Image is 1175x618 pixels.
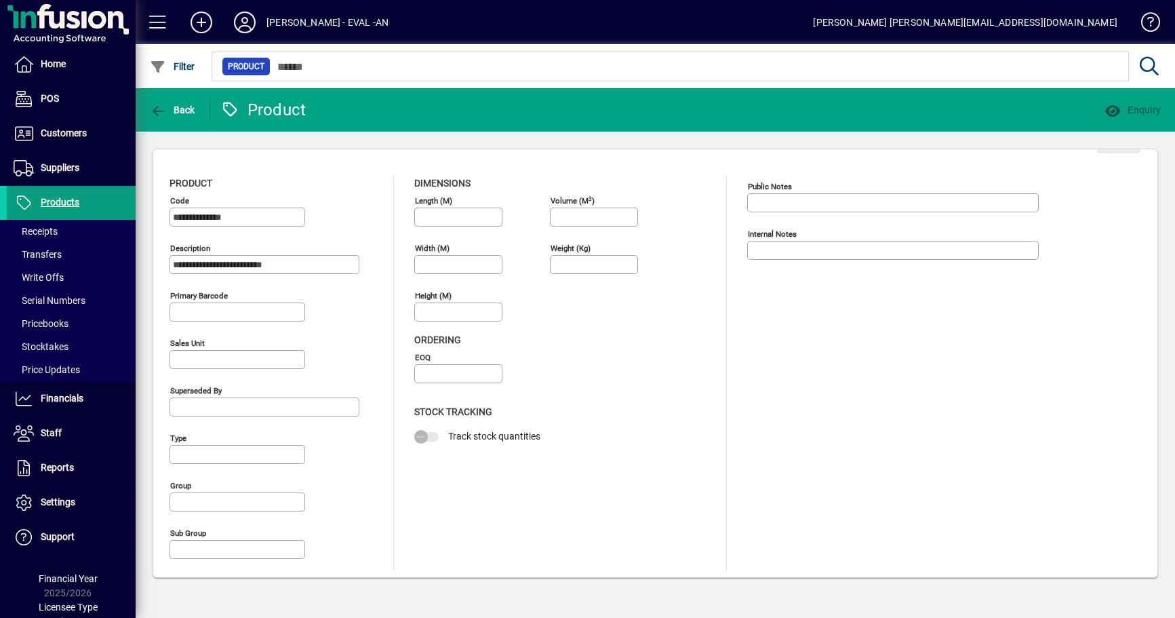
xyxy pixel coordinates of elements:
mat-label: Public Notes [748,182,792,191]
span: Product [170,178,212,189]
a: Suppliers [7,151,136,185]
mat-label: EOQ [415,353,431,362]
a: Receipts [7,220,136,243]
mat-label: Type [170,433,186,443]
span: Back [150,104,195,115]
a: Pricebooks [7,312,136,335]
a: Price Updates [7,358,136,381]
button: Add [180,10,223,35]
div: Product [220,99,306,121]
span: Reports [41,462,74,473]
span: Transfers [14,249,62,260]
a: Customers [7,117,136,151]
span: Track stock quantities [448,431,540,442]
mat-label: Width (m) [415,244,450,253]
span: Ordering [414,334,461,345]
span: Stock Tracking [414,406,492,417]
span: POS [41,93,59,104]
span: Pricebooks [14,318,68,329]
span: Settings [41,497,75,507]
a: Stocktakes [7,335,136,358]
span: Licensee Type [39,602,98,613]
button: Back [146,98,199,122]
a: POS [7,82,136,116]
a: Staff [7,417,136,450]
a: Write Offs [7,266,136,289]
a: Transfers [7,243,136,266]
mat-label: Length (m) [415,196,452,206]
app-page-header-button: Back [136,98,210,122]
mat-label: Internal Notes [748,229,797,239]
a: Reports [7,451,136,485]
mat-label: Code [170,196,189,206]
span: Dimensions [414,178,471,189]
mat-label: Sub group [170,528,206,538]
a: Home [7,47,136,81]
mat-label: Weight (Kg) [551,244,591,253]
sup: 3 [589,195,592,201]
span: Price Updates [14,364,80,375]
mat-label: Height (m) [415,291,452,301]
span: Receipts [14,226,58,237]
a: Knowledge Base [1131,3,1158,47]
span: Support [41,531,75,542]
button: Profile [223,10,266,35]
span: Staff [41,427,62,438]
mat-label: Volume (m ) [551,196,595,206]
span: Financials [41,393,83,404]
span: Serial Numbers [14,295,85,306]
mat-label: Sales unit [170,339,205,348]
span: Write Offs [14,272,64,283]
button: Filter [146,54,199,79]
span: Product [228,60,264,73]
a: Financials [7,382,136,416]
span: Customers [41,128,87,138]
div: [PERSON_NAME] - EVAL -AN [266,12,389,33]
span: Home [41,58,66,69]
span: Filter [150,61,195,72]
span: Stocktakes [14,341,68,352]
mat-label: Primary barcode [170,291,228,301]
div: [PERSON_NAME] [PERSON_NAME][EMAIL_ADDRESS][DOMAIN_NAME] [813,12,1117,33]
mat-label: Group [170,481,191,490]
span: Products [41,197,79,208]
span: Financial Year [39,573,98,584]
mat-label: Description [170,244,210,253]
span: Suppliers [41,162,79,173]
button: Edit [1097,129,1140,153]
a: Serial Numbers [7,289,136,312]
a: Support [7,520,136,554]
mat-label: Superseded by [170,386,222,395]
a: Settings [7,486,136,520]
